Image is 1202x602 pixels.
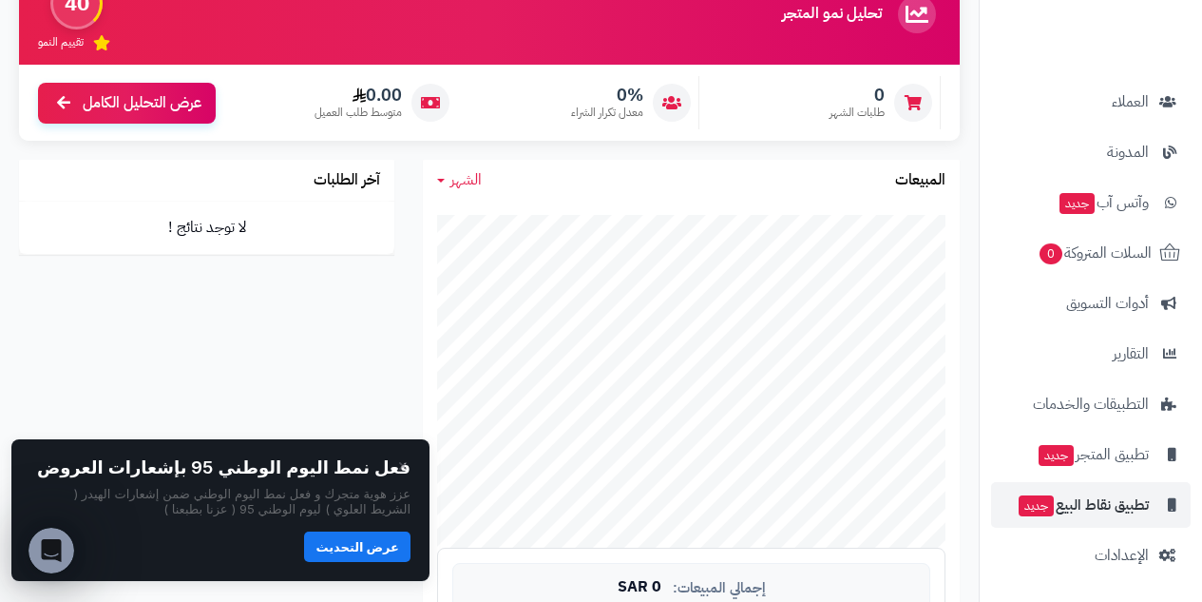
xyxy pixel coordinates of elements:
a: عرض التحليل الكامل [38,83,216,124]
span: جديد [1019,495,1054,516]
a: تطبيق المتجرجديد [991,432,1191,477]
span: وآتس آب [1058,189,1149,216]
a: التطبيقات والخدمات [991,381,1191,427]
span: المدونة [1107,139,1149,165]
h3: تحليل نمو المتجر [782,6,882,23]
span: 0 SAR [618,579,661,596]
span: جديد [1039,445,1074,466]
span: إجمالي المبيعات: [673,580,766,596]
a: الإعدادات [991,533,1191,578]
span: 0 [1040,243,1062,264]
button: عرض التحديث [304,532,410,562]
span: الإعدادات [1095,542,1149,569]
iframe: Intercom live chat [29,528,74,573]
a: المدونة [991,129,1191,175]
h3: آخر الطلبات [314,172,380,189]
span: تطبيق المتجر [1037,441,1149,468]
a: وآتس آبجديد [991,180,1191,225]
span: تطبيق نقاط البيع [1017,492,1149,518]
a: أدوات التسويق [991,281,1191,326]
td: لا توجد نتائج ! [19,202,394,254]
span: 0.00 [315,85,402,106]
span: العملاء [1112,88,1149,115]
span: عرض التحليل الكامل [83,92,201,114]
h2: فعل نمط اليوم الوطني 95 بإشعارات العروض [37,458,410,477]
span: التطبيقات والخدمات [1033,391,1149,418]
span: الشهر [450,168,482,191]
span: 0% [571,85,643,106]
span: طلبات الشهر [830,105,885,121]
span: أدوات التسويق [1066,290,1149,317]
a: السلات المتروكة0 [991,230,1191,276]
p: عزز هوية متجرك و فعل نمط اليوم الوطني ضمن إشعارات الهيدر ( الشريط العلوي ) ليوم الوطني 95 ( عزنا ... [30,486,410,517]
a: التقارير [991,331,1191,377]
span: التقارير [1113,340,1149,367]
span: تقييم النمو [38,34,84,50]
span: السلات المتروكة [1038,240,1152,266]
span: معدل تكرار الشراء [571,105,643,121]
span: متوسط طلب العميل [315,105,402,121]
a: تطبيق نقاط البيعجديد [991,482,1191,528]
a: العملاء [991,79,1191,125]
a: الشهر [437,169,482,191]
span: جديد [1059,193,1095,214]
h3: المبيعات [895,172,945,189]
span: 0 [830,85,885,106]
